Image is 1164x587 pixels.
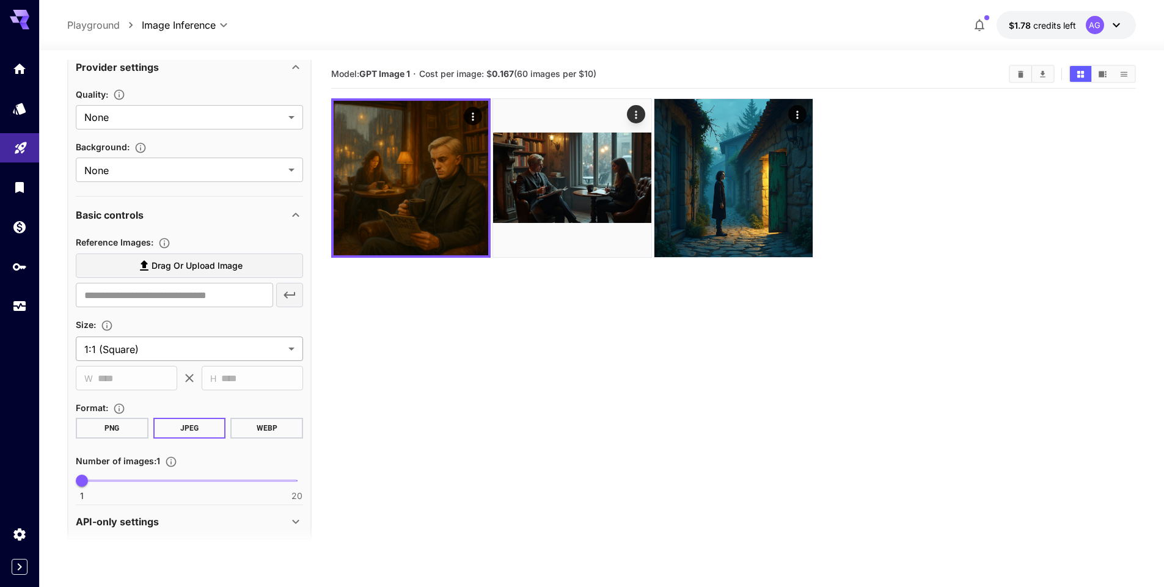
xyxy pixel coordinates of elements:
[152,258,243,274] span: Drag or upload image
[84,342,284,357] span: 1:1 (Square)
[67,18,142,32] nav: breadcrumb
[1009,20,1033,31] span: $1.78
[1009,19,1076,32] div: $1.7794
[359,68,410,79] b: GPT Image 1
[80,490,84,502] span: 1
[76,89,108,100] span: Quality :
[76,514,159,529] p: API-only settings
[67,18,120,32] a: Playground
[12,219,27,235] div: Wallet
[1009,65,1055,83] div: Clear ImagesDownload All
[84,110,284,125] span: None
[142,18,216,32] span: Image Inference
[1070,66,1091,82] button: Show images in grid view
[84,163,284,178] span: None
[76,142,130,152] span: Background :
[76,237,153,247] span: Reference Images :
[1032,66,1053,82] button: Download All
[76,60,159,75] p: Provider settings
[464,107,482,125] div: Actions
[210,371,216,385] span: H
[331,68,410,79] span: Model:
[153,237,175,249] button: Upload a reference image to guide the result. This is needed for Image-to-Image or Inpainting. Su...
[1069,65,1136,83] div: Show images in grid viewShow images in video viewShow images in list view
[160,456,182,468] button: Specify how many images to generate in a single request. Each image generation will be charged se...
[1113,66,1135,82] button: Show images in list view
[12,527,27,542] div: Settings
[76,418,148,439] button: PNG
[76,507,303,536] div: API-only settings
[108,403,130,415] button: Choose the file format for the output image.
[12,101,27,116] div: Models
[84,371,93,385] span: W
[12,559,27,575] button: Expand sidebar
[96,319,118,332] button: Adjust the dimensions of the generated image by specifying its width and height in pixels, or sel...
[76,208,144,222] p: Basic controls
[492,68,514,79] b: 0.167
[230,418,303,439] button: WEBP
[153,418,226,439] button: JPEG
[76,200,303,230] div: Basic controls
[997,11,1136,39] button: $1.7794AG
[12,180,27,195] div: Library
[76,319,96,330] span: Size :
[12,259,27,274] div: API Keys
[334,101,488,255] img: 2Q==
[1092,66,1113,82] button: Show images in video view
[291,490,302,502] span: 20
[12,61,27,76] div: Home
[627,105,645,123] div: Actions
[654,99,813,257] img: 9k=
[1010,66,1031,82] button: Clear Images
[76,253,303,279] label: Drag or upload image
[76,53,303,82] div: Provider settings
[1086,16,1104,34] div: AG
[413,67,416,81] p: ·
[419,68,596,79] span: Cost per image: $ (60 images per $10)
[76,403,108,413] span: Format :
[12,299,27,314] div: Usage
[1033,20,1076,31] span: credits left
[493,99,651,257] img: Z
[76,456,160,466] span: Number of images : 1
[13,136,28,151] div: Playground
[788,105,807,123] div: Actions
